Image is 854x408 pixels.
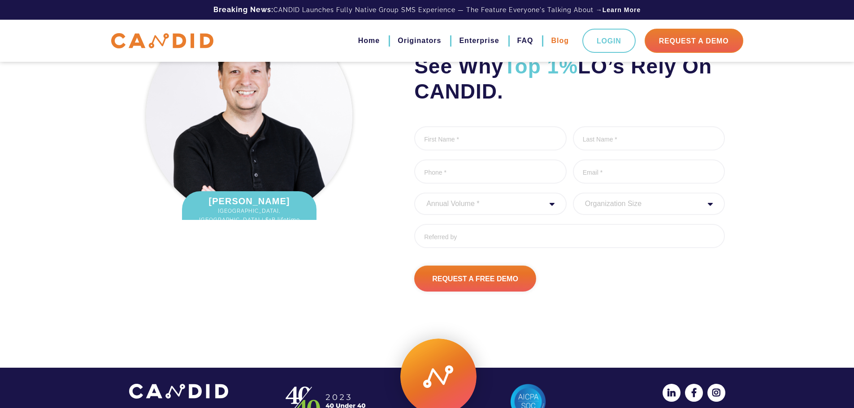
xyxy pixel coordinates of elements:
[517,33,533,48] a: FAQ
[551,33,569,48] a: Blog
[645,29,743,53] a: Request A Demo
[358,33,380,48] a: Home
[414,224,725,248] input: Referred by
[398,33,441,48] a: Originators
[213,5,273,14] b: Breaking News:
[191,206,308,233] span: [GEOGRAPHIC_DATA], [GEOGRAPHIC_DATA] | $1B lifetime fundings
[111,33,213,49] img: CANDID APP
[503,55,578,78] span: Top 1%
[414,266,536,292] input: Request A Free Demo
[414,159,567,184] input: Phone *
[603,5,641,14] a: Learn More
[573,159,725,184] input: Email *
[129,384,228,399] img: CANDID APP
[459,33,499,48] a: Enterprise
[414,54,725,104] h2: See Why LO’s Rely On CANDID.
[414,126,567,150] input: First Name *
[182,191,316,238] div: [PERSON_NAME]
[573,126,725,150] input: Last Name *
[582,29,636,53] a: Login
